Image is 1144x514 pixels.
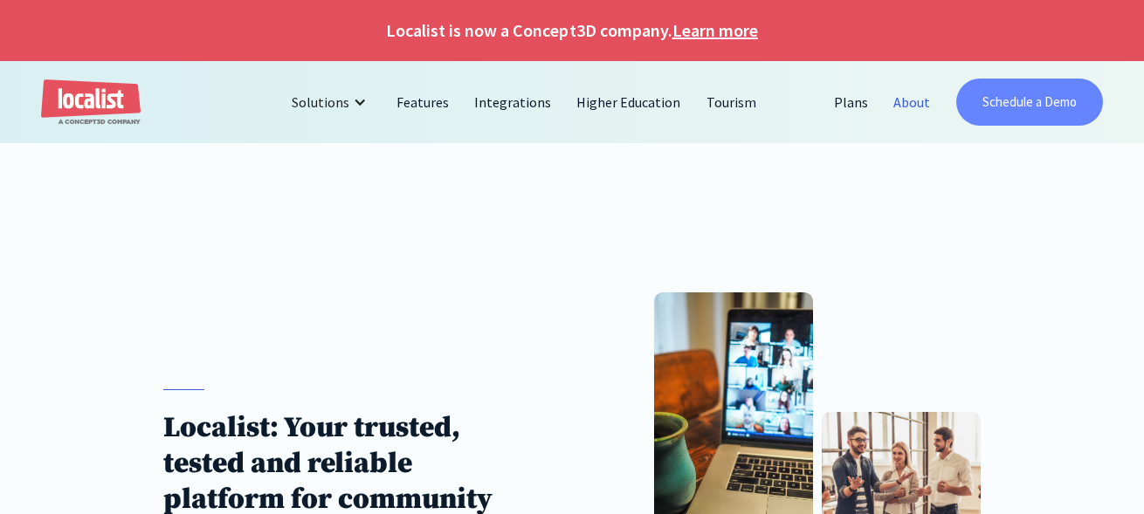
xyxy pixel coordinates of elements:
div: Solutions [279,81,384,123]
a: Integrations [462,81,564,123]
a: home [41,79,141,126]
a: Learn more [672,17,758,44]
a: Schedule a Demo [956,79,1103,126]
a: About [881,81,943,123]
a: Features [384,81,462,123]
div: Solutions [292,92,349,113]
a: Tourism [694,81,769,123]
a: Plans [822,81,881,123]
a: Higher Education [564,81,693,123]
